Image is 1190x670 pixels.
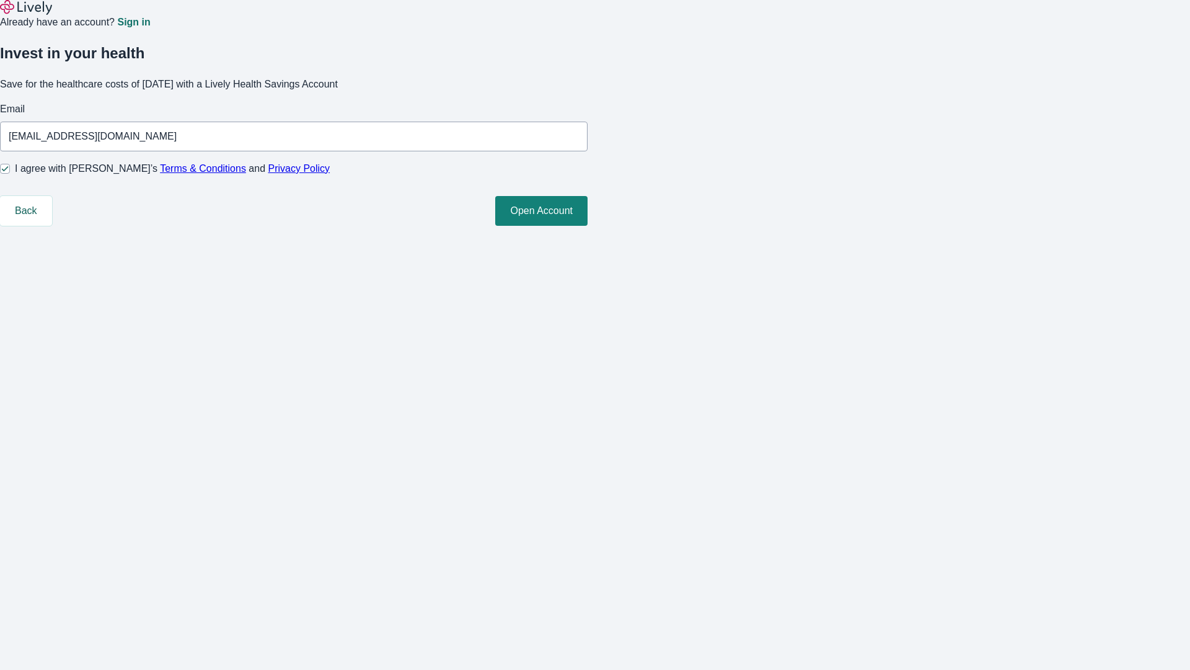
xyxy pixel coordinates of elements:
a: Terms & Conditions [160,163,246,174]
a: Privacy Policy [268,163,330,174]
a: Sign in [117,17,150,27]
button: Open Account [495,196,588,226]
span: I agree with [PERSON_NAME]’s and [15,161,330,176]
